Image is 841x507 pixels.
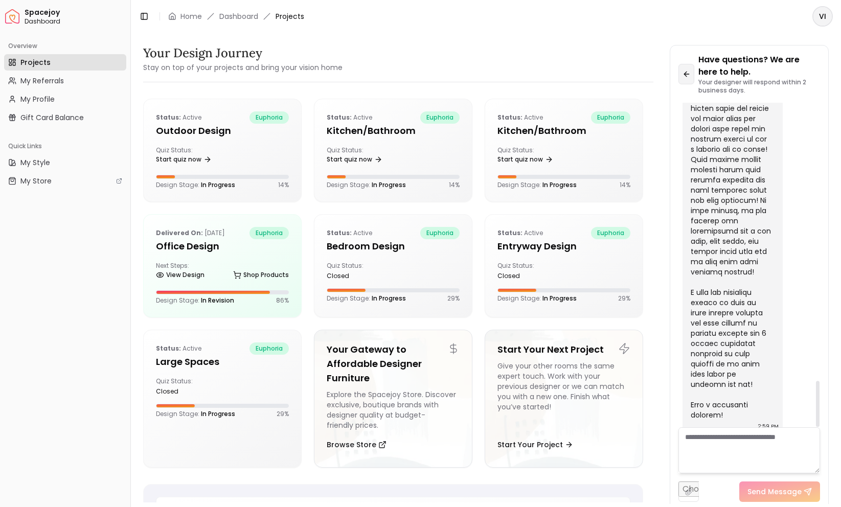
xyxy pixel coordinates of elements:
b: Status: [327,113,352,122]
p: 86 % [276,296,289,305]
div: Quiz Status: [327,146,389,167]
b: Status: [497,113,522,122]
span: In Progress [372,294,406,303]
span: In Progress [542,180,577,189]
span: Projects [20,57,51,67]
b: Status: [497,228,522,237]
h5: entryway design [497,239,630,253]
a: Start quiz now [327,152,382,167]
span: VI [813,7,832,26]
span: Projects [276,11,304,21]
div: 2:59 PM [758,421,779,431]
div: Give your other rooms the same expert touch. Work with your previous designer or we can match you... [497,361,630,430]
b: Status: [327,228,352,237]
a: Your Gateway to Affordable Designer FurnitureExplore the Spacejoy Store. Discover exclusive, bout... [314,330,472,468]
p: Your designer will respond within 2 business days. [698,78,820,95]
div: Quiz Status: [156,377,218,396]
p: Design Stage: [327,181,406,189]
span: In Progress [201,409,235,418]
p: Have questions? We are here to help. [698,54,820,78]
span: euphoria [420,111,460,124]
p: active [156,111,201,124]
b: Status: [156,344,181,353]
div: closed [156,387,218,396]
p: [DATE] [156,227,225,239]
a: Start Your Next ProjectGive your other rooms the same expert touch. Work with your previous desig... [485,330,643,468]
p: 29 % [277,410,289,418]
p: active [156,342,201,355]
p: Design Stage: [497,181,577,189]
h5: Your Gateway to Affordable Designer Furniture [327,342,460,385]
a: My Style [4,154,126,171]
nav: breadcrumb [168,11,304,21]
h5: Kitchen/Bathroom [327,124,460,138]
a: My Referrals [4,73,126,89]
a: Dashboard [219,11,258,21]
a: Gift Card Balance [4,109,126,126]
span: In Revision [201,296,234,305]
span: My Store [20,176,52,186]
span: In Progress [201,180,235,189]
div: Explore the Spacejoy Store. Discover exclusive, boutique brands with designer quality at budget-f... [327,389,460,430]
span: My Profile [20,94,55,104]
p: Design Stage: [327,294,406,303]
a: My Store [4,173,126,189]
span: In Progress [372,180,406,189]
h5: Start Your Next Project [497,342,630,357]
h5: Large Spaces [156,355,289,369]
a: Projects [4,54,126,71]
a: Start quiz now [497,152,553,167]
span: Spacejoy [25,8,126,17]
p: 14 % [620,181,630,189]
span: euphoria [420,227,460,239]
p: Design Stage: [156,181,235,189]
a: Shop Products [233,268,289,282]
p: active [327,227,372,239]
h5: Bedroom design [327,239,460,253]
small: Stay on top of your projects and bring your vision home [143,62,343,73]
div: closed [497,272,560,280]
h3: Your Design Journey [143,45,343,61]
div: Next Steps: [156,262,289,282]
a: View Design [156,268,204,282]
div: Quick Links [4,138,126,154]
p: active [497,111,543,124]
div: Quiz Status: [156,146,218,167]
a: Spacejoy [5,9,19,24]
div: Overview [4,38,126,54]
h5: Office design [156,239,289,253]
p: Design Stage: [156,296,234,305]
p: Design Stage: [156,410,235,418]
span: In Progress [542,294,577,303]
p: active [497,227,543,239]
p: 14 % [278,181,289,189]
a: Home [180,11,202,21]
div: Quiz Status: [497,262,560,280]
button: VI [812,6,833,27]
span: euphoria [249,227,289,239]
img: Spacejoy Logo [5,9,19,24]
b: Status: [156,113,181,122]
div: closed [327,272,389,280]
div: Quiz Status: [327,262,389,280]
b: Delivered on: [156,228,203,237]
a: Start quiz now [156,152,212,167]
span: My Style [20,157,50,168]
h5: Kitchen/Bathroom [497,124,630,138]
span: euphoria [591,227,630,239]
button: Start Your Project [497,434,573,455]
button: Browse Store [327,434,387,455]
a: My Profile [4,91,126,107]
span: Gift Card Balance [20,112,84,123]
span: euphoria [249,342,289,355]
span: My Referrals [20,76,64,86]
span: euphoria [249,111,289,124]
p: 14 % [449,181,460,189]
div: Quiz Status: [497,146,560,167]
p: Design Stage: [497,294,577,303]
span: euphoria [591,111,630,124]
p: 29 % [447,294,460,303]
h5: Outdoor design [156,124,289,138]
span: Dashboard [25,17,126,26]
p: active [327,111,372,124]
